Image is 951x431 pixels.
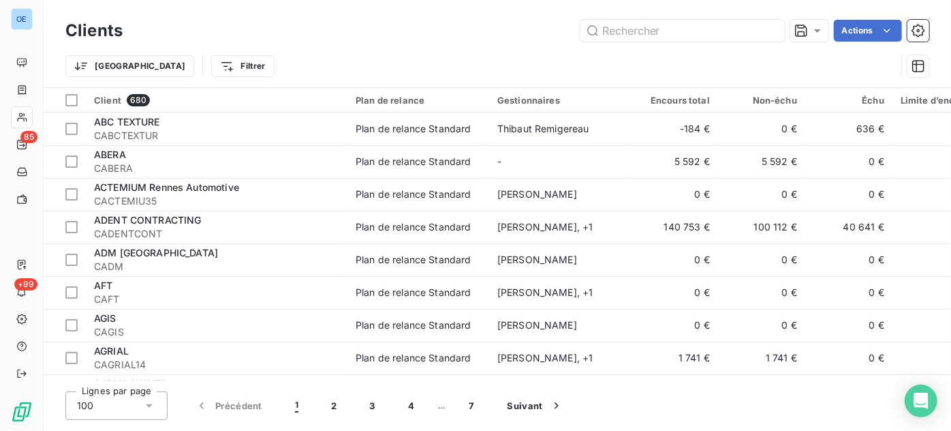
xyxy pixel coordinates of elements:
span: - [497,155,501,167]
div: [PERSON_NAME] , + 1 [497,286,623,299]
span: 1 [295,399,298,413]
div: Encours total [639,95,710,106]
div: Plan de relance Standard [356,122,471,136]
h3: Clients [65,18,123,43]
span: ADM [GEOGRAPHIC_DATA] [94,247,218,258]
span: AFT [94,280,112,291]
span: CADENTCONT [94,227,339,241]
span: CACTEMIU35 [94,194,339,208]
td: 0 € [718,113,805,145]
div: Plan de relance Standard [356,351,471,365]
td: 0 € [631,243,718,276]
span: … [431,395,452,417]
div: OE [11,8,33,30]
td: 0 € [805,145,892,178]
span: ABC TEXTURE [94,116,160,128]
td: 1 741 € [631,342,718,374]
td: 0 € [805,342,892,374]
div: Plan de relance Standard [356,220,471,234]
div: Échu [813,95,884,106]
td: 5 592 € [718,145,805,178]
div: Plan de relance [356,95,481,106]
td: 1 741 € [718,342,805,374]
span: AGRIAL USINES [94,378,167,389]
span: AGIS [94,312,116,324]
span: CABCTEXTUR [94,129,339,143]
span: AGRIAL [94,345,129,357]
td: 0 € [718,309,805,342]
button: Actions [834,20,902,42]
div: [PERSON_NAME] , + 1 [497,351,623,365]
div: Plan de relance Standard [356,155,471,168]
div: Plan de relance Standard [356,318,471,332]
span: [PERSON_NAME] [497,188,577,200]
span: Client [94,95,121,106]
td: 0 € [631,276,718,309]
button: Suivant [491,391,580,420]
div: [PERSON_NAME] , + 1 [497,220,623,234]
span: Thibaut Remigereau [497,123,589,134]
div: Open Intercom Messenger [905,385,937,417]
td: 0 € [805,276,892,309]
span: CABERA [94,162,339,175]
td: 0 € [718,178,805,211]
td: 636 € [805,113,892,145]
span: [PERSON_NAME] [497,254,577,265]
span: CAFT [94,293,339,306]
button: Précédent [178,391,279,420]
span: [PERSON_NAME] [497,319,577,331]
button: Filtrer [211,55,274,77]
div: Plan de relance Standard [356,188,471,201]
div: Plan de relance Standard [356,286,471,299]
button: 2 [315,391,353,420]
td: 0 € [631,374,718,407]
span: ACTEMIUM Rennes Automotive [94,181,239,193]
button: [GEOGRAPHIC_DATA] [65,55,194,77]
td: 0 € [805,243,892,276]
button: 7 [452,391,490,420]
td: 100 112 € [718,211,805,243]
span: +99 [14,278,37,291]
span: 85 [20,131,37,143]
span: ADENT CONTRACTING [94,214,202,226]
td: 0 € [718,374,805,407]
td: 0 € [718,276,805,309]
td: 140 753 € [631,211,718,243]
td: 0 € [805,374,892,407]
input: Rechercher [580,20,785,42]
button: 3 [354,391,392,420]
div: Non-échu [726,95,797,106]
button: 1 [279,391,315,420]
span: CAGRIAL14 [94,358,339,372]
button: 4 [392,391,431,420]
td: 0 € [805,309,892,342]
td: 0 € [718,243,805,276]
span: 680 [127,94,150,106]
img: Logo LeanPay [11,401,33,423]
td: 0 € [631,309,718,342]
td: 40 641 € [805,211,892,243]
span: ABERA [94,149,126,160]
span: CADM [94,260,339,273]
td: 0 € [631,178,718,211]
td: -184 € [631,113,718,145]
div: Gestionnaires [497,95,623,106]
a: 85 [11,134,32,155]
td: 0 € [805,178,892,211]
span: 100 [77,399,93,413]
td: 5 592 € [631,145,718,178]
span: CAGIS [94,325,339,339]
div: Plan de relance Standard [356,253,471,267]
